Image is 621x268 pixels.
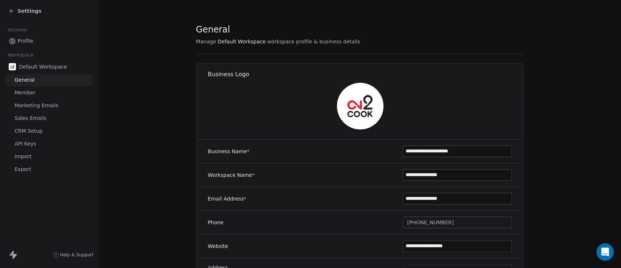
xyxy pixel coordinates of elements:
[9,7,41,15] a: Settings
[86,193,97,207] span: 😃
[208,219,223,226] label: Phone
[128,3,141,16] div: Close
[6,112,92,124] a: Sales Emails
[114,3,128,17] button: Expand window
[15,153,31,160] span: Import
[6,35,92,47] a: Profile
[6,138,92,150] a: API Keys
[407,219,454,226] span: [PHONE_NUMBER]
[6,125,92,137] a: CRM Setup
[15,140,36,148] span: API Keys
[208,70,524,78] h1: Business Logo
[196,38,216,45] span: Manage
[337,83,383,129] img: on2cook%20logo-04%20copy.jpg
[6,163,92,175] a: Export
[17,7,41,15] span: Settings
[5,24,30,35] span: Account
[53,252,93,258] a: Help & Support
[15,114,47,122] span: Sales Emails
[208,242,228,250] label: Website
[596,243,614,261] iframe: Intercom live chat
[208,148,250,155] label: Business Name
[6,74,92,86] a: General
[15,76,35,84] span: General
[44,193,63,207] span: disappointed reaction
[19,63,67,70] span: Default Workspace
[48,193,59,207] span: 😞
[6,151,92,163] a: Import
[218,38,266,45] span: Default Workspace
[208,195,246,202] label: Email Address
[17,37,33,45] span: Profile
[15,127,43,135] span: CRM Setup
[63,193,82,207] span: neutral face reaction
[403,217,512,228] button: [PHONE_NUMBER]
[6,100,92,112] a: Marketing Emails
[82,193,101,207] span: smiley reaction
[9,63,16,70] img: on2cook%20logo-04%20copy.jpg
[5,3,19,17] button: go back
[6,87,92,99] a: Member
[15,102,58,109] span: Marketing Emails
[15,89,36,97] span: Member
[267,38,360,45] span: workspace profile & business details
[67,193,78,207] span: 😐
[15,166,31,173] span: Export
[208,171,255,179] label: Workspace Name
[196,24,230,35] span: General
[44,216,102,222] a: Open in help center
[9,185,137,193] div: Did this answer your question?
[5,50,37,61] span: Workspace
[60,252,93,258] span: Help & Support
